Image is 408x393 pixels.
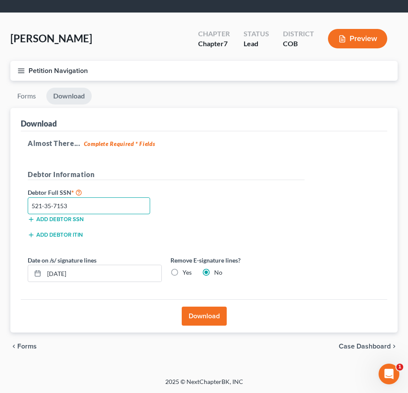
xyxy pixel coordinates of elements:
button: Download [182,307,227,326]
button: Add debtor ITIN [28,231,83,238]
h5: Almost There... [28,138,380,149]
button: Preview [328,29,387,48]
button: Petition Navigation [10,61,398,81]
i: chevron_left [10,343,17,350]
span: Forms [17,343,37,350]
span: [PERSON_NAME] [10,32,92,44]
label: Remove E-signature lines? [170,256,305,265]
h5: Debtor Information [28,169,305,180]
input: XXX-XX-XXXX [28,197,150,215]
label: No [214,268,222,277]
iframe: Intercom live chat [379,364,399,384]
a: Case Dashboard chevron_right [339,343,398,350]
span: 7 [224,39,228,48]
div: District [283,29,314,39]
div: Lead [244,39,269,49]
label: Date on /s/ signature lines [28,256,96,265]
strong: Complete Required * Fields [84,140,155,147]
div: Download [21,118,57,129]
div: Chapter [198,29,230,39]
div: COB [283,39,314,49]
input: MM/DD/YYYY [44,265,161,282]
span: 1 [396,364,403,371]
label: Yes [183,268,192,277]
a: Download [46,88,92,105]
i: chevron_right [391,343,398,350]
a: Forms [10,88,43,105]
button: Add debtor SSN [28,216,84,223]
div: 2025 © NextChapterBK, INC [48,377,360,393]
span: Case Dashboard [339,343,391,350]
label: Debtor Full SSN [23,187,166,197]
div: Status [244,29,269,39]
div: Chapter [198,39,230,49]
button: chevron_left Forms [10,343,48,350]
